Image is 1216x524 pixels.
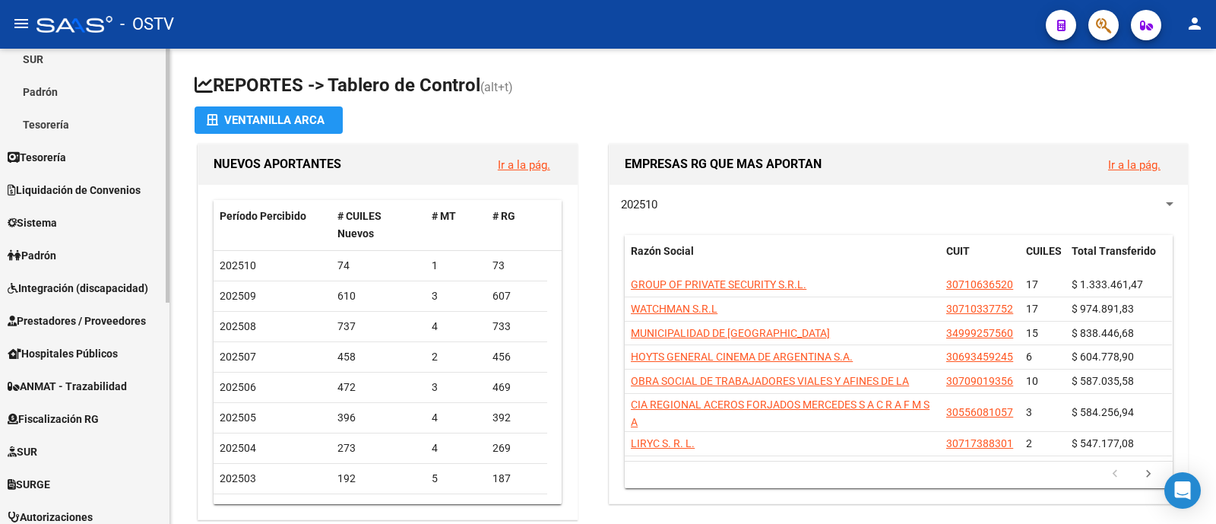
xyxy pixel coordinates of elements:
[337,318,420,335] div: 737
[486,200,547,250] datatable-header-cell: # RG
[1020,235,1066,285] datatable-header-cell: CUILES
[946,245,970,257] span: CUIT
[1072,303,1134,315] span: $ 974.891,83
[1026,375,1038,387] span: 10
[631,278,806,291] span: GROUP OF PRIVATE SECURITY S.R.L.
[625,235,940,285] datatable-header-cell: Razón Social
[946,375,1013,387] span: 30709019356
[492,348,541,366] div: 456
[940,235,1020,285] datatable-header-cell: CUIT
[220,320,256,332] span: 202508
[432,318,480,335] div: 4
[492,287,541,305] div: 607
[331,200,426,250] datatable-header-cell: # CUILES Nuevos
[1100,466,1129,483] a: go to previous page
[1066,235,1172,285] datatable-header-cell: Total Transferido
[12,14,30,33] mat-icon: menu
[220,210,306,222] span: Período Percibido
[1026,245,1062,257] span: CUILES
[492,440,541,457] div: 269
[1072,437,1134,449] span: $ 547.177,08
[1072,245,1156,257] span: Total Transferido
[492,318,541,335] div: 733
[1072,375,1134,387] span: $ 587.035,58
[1134,466,1163,483] a: go to next page
[1096,151,1173,179] button: Ir a la pág.
[1026,351,1032,363] span: 6
[1072,327,1134,339] span: $ 838.446,68
[337,210,382,240] span: # CUILES Nuevos
[8,247,56,264] span: Padrón
[337,409,420,427] div: 396
[492,257,541,275] div: 73
[220,290,256,302] span: 202509
[220,472,256,484] span: 202503
[432,257,480,275] div: 1
[631,245,694,257] span: Razón Social
[492,210,515,222] span: # RG
[220,442,256,454] span: 202504
[8,443,37,460] span: SUR
[631,375,909,387] span: OBRA SOCIAL DE TRABAJADORES VIALES Y AFINES DE LA
[8,149,66,166] span: Tesorería
[426,200,486,250] datatable-header-cell: # MT
[432,409,480,427] div: 4
[1108,158,1161,172] a: Ir a la pág.
[946,437,1013,449] span: 30717388301
[214,200,331,250] datatable-header-cell: Período Percibido
[8,476,50,493] span: SURGE
[120,8,174,41] span: - OSTV
[498,158,550,172] a: Ir a la pág.
[946,327,1013,339] span: 34999257560
[946,278,1013,291] span: 30710636520
[1072,406,1134,418] span: $ 584.256,94
[631,399,929,428] span: CIA REGIONAL ACEROS FORJADOS MERCEDES S A C R A F M S A
[220,503,256,515] span: 202502
[8,411,99,427] span: Fiscalización RG
[337,500,420,518] div: 216
[432,379,480,396] div: 3
[1026,327,1038,339] span: 15
[214,157,341,171] span: NUEVOS APORTANTES
[1026,278,1038,291] span: 17
[220,259,256,272] span: 202510
[432,348,480,366] div: 2
[486,151,562,179] button: Ir a la pág.
[432,500,480,518] div: 14
[8,280,148,297] span: Integración (discapacidad)
[432,470,480,487] div: 5
[337,440,420,457] div: 273
[220,351,256,363] span: 202507
[631,437,695,449] span: LIRYC S. R. L.
[492,500,541,518] div: 202
[220,411,256,424] span: 202505
[1072,278,1143,291] span: $ 1.333.461,47
[432,440,480,457] div: 4
[946,406,1013,418] span: 30556081057
[195,106,343,134] button: Ventanilla ARCA
[337,257,420,275] div: 74
[946,351,1013,363] span: 30693459245
[337,348,420,366] div: 458
[492,470,541,487] div: 187
[207,106,331,134] div: Ventanilla ARCA
[432,287,480,305] div: 3
[1026,406,1032,418] span: 3
[492,379,541,396] div: 469
[8,313,146,329] span: Prestadores / Proveedores
[1164,472,1201,509] div: Open Intercom Messenger
[220,381,256,393] span: 202506
[195,73,1192,100] h1: REPORTES -> Tablero de Control
[631,303,717,315] span: WATCHMAN S.R.L
[1186,14,1204,33] mat-icon: person
[337,287,420,305] div: 610
[631,327,830,339] span: MUNICIPALIDAD DE [GEOGRAPHIC_DATA]
[1072,351,1134,363] span: $ 604.778,90
[625,157,822,171] span: EMPRESAS RG QUE MAS APORTAN
[492,409,541,427] div: 392
[337,470,420,487] div: 192
[8,182,141,198] span: Liquidación de Convenios
[8,345,118,362] span: Hospitales Públicos
[480,80,513,94] span: (alt+t)
[1026,437,1032,449] span: 2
